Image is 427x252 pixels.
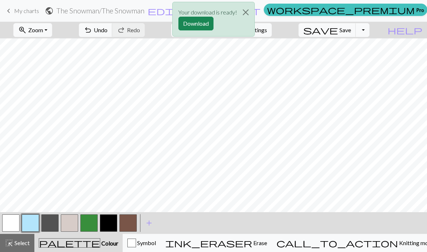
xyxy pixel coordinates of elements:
span: Colour [100,240,118,247]
span: call_to_action [276,238,398,248]
button: Download [178,17,213,30]
span: palette [39,238,100,248]
span: Select [13,239,30,246]
span: ink_eraser [165,238,252,248]
button: Symbol [123,234,161,252]
span: add [145,218,153,228]
button: Erase [161,234,272,252]
span: highlight_alt [5,238,13,248]
button: Close [237,2,254,22]
button: Colour [34,234,123,252]
span: Symbol [136,239,156,246]
p: Your download is ready! [178,8,237,17]
span: Erase [252,239,267,246]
